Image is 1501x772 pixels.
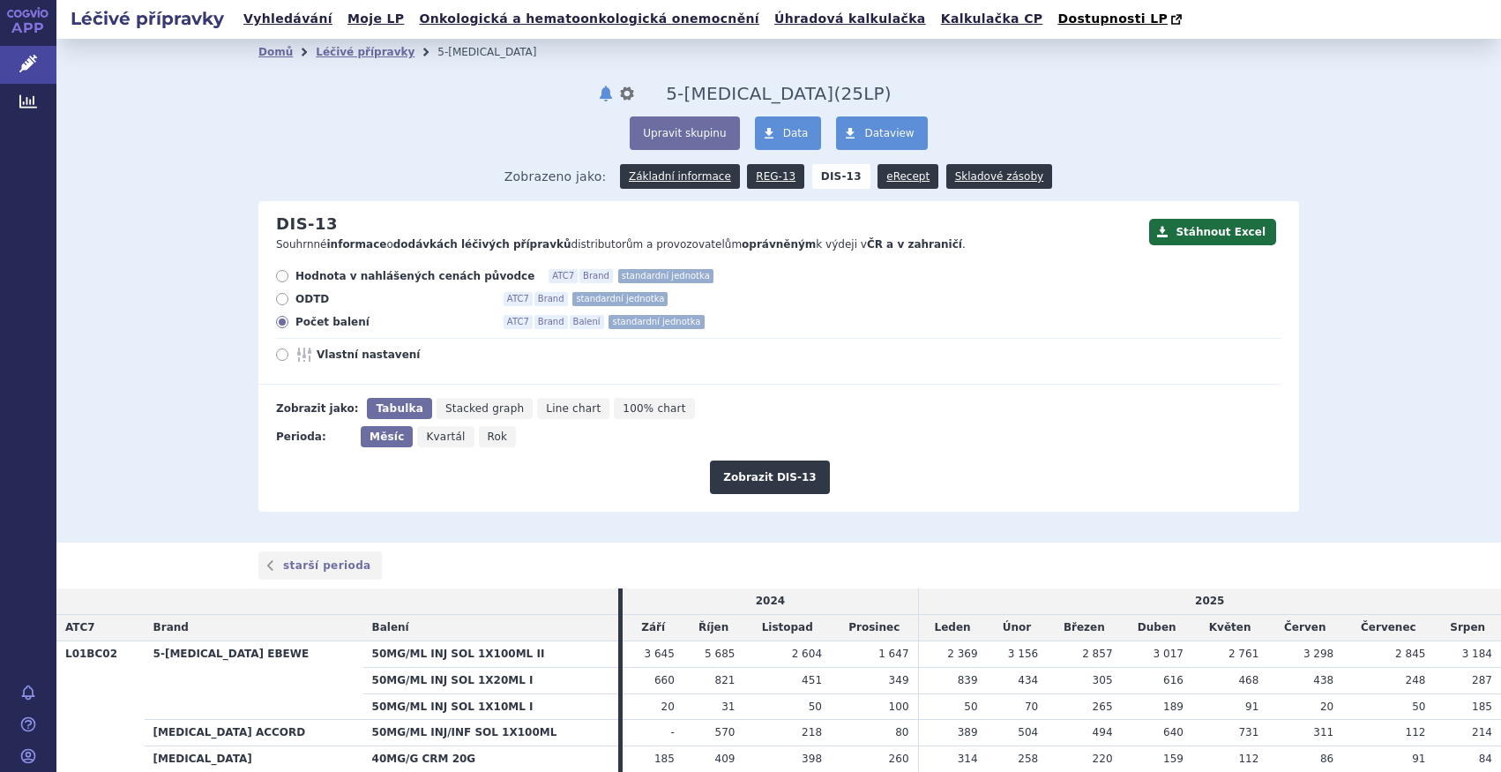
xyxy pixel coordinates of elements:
span: 3 298 [1303,648,1333,660]
span: 1 647 [878,648,908,660]
a: Domů [258,46,293,58]
span: 258 [1018,753,1038,765]
span: Line chart [546,402,601,415]
th: 50MG/ML INJ SOL 1X20ML I [363,667,619,693]
a: Data [755,116,822,150]
td: 2025 [918,588,1501,614]
a: Onkologická a hematoonkologická onemocnění [414,7,765,31]
a: Skladové zásoby [946,164,1052,189]
span: 3 184 [1462,648,1492,660]
span: 189 [1163,701,1184,713]
button: Upravit skupinu [630,116,739,150]
span: 5-FLUOROURACIL [666,83,833,104]
a: Dostupnosti LP [1052,7,1191,32]
a: eRecept [877,164,938,189]
span: 398 [802,753,822,765]
span: standardní jednotka [609,315,704,329]
button: notifikace [597,83,615,104]
span: 86 [1320,753,1333,765]
div: Zobrazit jako: [276,398,358,419]
span: 3 645 [645,648,675,660]
span: 494 [1093,726,1113,738]
th: [MEDICAL_DATA] ACCORD [145,720,363,746]
span: 409 [715,753,736,765]
h2: Léčivé přípravky [56,6,238,31]
span: Tabulka [376,402,422,415]
span: 3 017 [1154,648,1184,660]
span: Stacked graph [445,402,524,415]
span: 570 [715,726,736,738]
td: Leden [918,615,987,641]
span: Brand [534,292,568,306]
a: Kalkulačka CP [936,7,1049,31]
td: Prosinec [831,615,918,641]
span: 248 [1406,674,1426,686]
span: ATC7 [549,269,578,283]
span: Balení [570,315,604,329]
span: 265 [1093,701,1113,713]
td: Říjen [683,615,744,641]
span: 2 845 [1395,648,1425,660]
span: ATC7 [504,292,533,306]
span: 159 [1163,753,1184,765]
span: - [671,726,675,738]
a: Moje LP [342,7,409,31]
span: Dataview [864,127,914,139]
strong: informace [327,238,387,251]
span: 80 [895,726,908,738]
td: Srpen [1434,615,1501,641]
span: 2 857 [1082,648,1112,660]
span: 311 [1313,726,1333,738]
td: Květen [1192,615,1267,641]
td: Září [623,615,683,641]
span: 640 [1163,726,1184,738]
span: Brand [534,315,568,329]
span: 616 [1163,674,1184,686]
span: Brand [153,621,189,633]
span: 287 [1472,674,1492,686]
span: 50 [1412,701,1425,713]
span: 660 [654,674,675,686]
button: Stáhnout Excel [1149,219,1276,245]
span: standardní jednotka [618,269,713,283]
strong: dodávkách léčivých přípravků [393,238,571,251]
span: 100% chart [623,402,685,415]
span: 305 [1093,674,1113,686]
a: REG-13 [747,164,804,189]
span: 50 [964,701,977,713]
span: 185 [654,753,675,765]
span: 2 761 [1228,648,1258,660]
a: Úhradová kalkulačka [769,7,931,31]
span: 314 [958,753,978,765]
span: 25 [840,83,863,104]
span: Hodnota v nahlášených cenách původce [295,269,534,283]
span: 31 [721,701,735,713]
span: 91 [1245,701,1258,713]
td: Březen [1047,615,1121,641]
th: 50MG/ML INJ SOL 1X10ML I [363,693,619,720]
span: ODTD [295,292,489,306]
span: 349 [889,674,909,686]
span: Počet balení [295,315,489,329]
span: Vlastní nastavení [317,348,511,362]
strong: oprávněným [742,238,816,251]
span: 50 [809,701,822,713]
span: ATC7 [504,315,533,329]
span: 731 [1238,726,1258,738]
span: Balení [372,621,409,633]
span: 5 685 [705,648,735,660]
span: 100 [889,701,909,713]
span: 214 [1472,726,1492,738]
th: L01BC02 [56,641,145,772]
span: 821 [715,674,736,686]
td: Únor [987,615,1048,641]
h2: DIS-13 [276,214,338,234]
span: Brand [579,269,613,283]
div: Perioda: [276,426,352,447]
span: Kvartál [426,431,465,443]
strong: DIS-13 [812,164,870,189]
span: 84 [1479,753,1492,765]
a: Vyhledávání [238,7,338,31]
button: Zobrazit DIS-13 [710,461,829,494]
span: Dostupnosti LP [1057,11,1168,26]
